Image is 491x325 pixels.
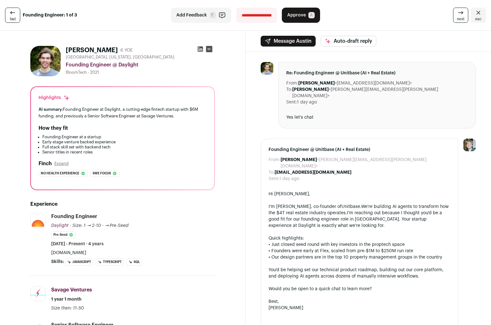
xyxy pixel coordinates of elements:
span: Daylight [51,223,69,228]
strong: Founding Engineer: 1 of 3 [23,12,77,18]
span: Re: Founding Engineer @ Unitbase (AI + Real Estate) [286,70,468,76]
span: → Pre-Seed [105,223,129,228]
h2: How they fit [39,124,68,132]
li: JavaScript [65,259,93,266]
div: BloomTech - 2021 [66,70,215,75]
span: Swe focus [93,170,111,177]
span: · Size: 1 → 2-10 [70,223,101,228]
span: last [10,16,16,22]
b: [EMAIL_ADDRESS][DOMAIN_NAME] [275,170,351,175]
dd: <[PERSON_NAME][EMAIL_ADDRESS][PERSON_NAME][DOMAIN_NAME]> [281,157,450,169]
div: Founding Engineer @ Daylight [66,61,215,69]
a: next [453,8,468,23]
a: Close [471,8,486,23]
div: Highlights [39,95,70,101]
h2: Experience [30,200,215,208]
dt: From: [269,157,281,169]
div: Founding Engineer [51,213,97,220]
span: No health experience [41,170,79,177]
span: A [308,12,315,18]
dt: Sent: [286,99,297,105]
div: Hi [PERSON_NAME], [269,191,450,197]
dt: To: [286,86,292,99]
div: You'd be helping set our technical product roadmap, building out our core platform, and deploying... [269,267,450,279]
div: I'm [PERSON_NAME], co-founder of . I'm reaching out because I thought you'd be a good fit for our... [269,203,450,229]
span: [GEOGRAPHIC_DATA], [US_STATE], [GEOGRAPHIC_DATA] [66,55,174,60]
span: F [209,12,216,18]
img: 0b8e94a63f80d204ce2688ffeb06842b764e41d0cd11787f68a4ffc4c3daa7be.jpg [31,213,45,228]
b: [PERSON_NAME] [292,87,329,92]
h2: Finch [39,160,52,167]
dd: 1 day ago [297,99,317,105]
img: 65b7558c85e8a489970ea4e1272d12fec9753159c95d06671b21b2f95b30f3a9 [261,62,273,75]
dd: <[EMAIL_ADDRESS][DOMAIN_NAME]> [298,80,412,86]
img: 6494470-medium_jpg [463,139,476,151]
span: esc [475,16,482,22]
b: [PERSON_NAME] [281,158,317,162]
li: Senior titles in recent roles [42,150,207,155]
div: Founding Engineer at Daylight, a cutting-edge fintech startup with $6M funding, and previously a ... [39,106,207,119]
p: [DOMAIN_NAME] [51,250,215,256]
a: Unitbase [342,204,360,209]
span: Approve [287,12,306,18]
div: Would you be open to a quick chat to learn more? [269,286,450,292]
span: · [102,222,104,229]
span: AI summary: [39,107,63,111]
button: Expand [54,161,69,166]
dt: Sent: [269,176,279,182]
div: • Our design partners are in the top 10 property management groups in the country [269,254,450,260]
div: • Founders were early at Flex, scaled from pre-$1M to $250M run rate [269,248,450,254]
li: Pre-seed [51,231,76,238]
dd: 1 day ago [279,176,299,182]
span: Savage Ventures [51,287,92,292]
div: 6 YOE [120,47,133,53]
b: [PERSON_NAME] [298,81,335,85]
h1: [PERSON_NAME] [66,46,118,55]
a: last [5,8,20,23]
span: 1 year 1 month [51,296,82,303]
span: Size then: 11-50 [51,306,84,310]
div: Quick highlights: [269,235,450,241]
button: Approve A [282,8,320,23]
dd: <[PERSON_NAME][EMAIL_ADDRESS][PERSON_NAME][DOMAIN_NAME]> [292,86,468,99]
dt: From: [286,80,298,86]
img: 65b7558c85e8a489970ea4e1272d12fec9753159c95d06671b21b2f95b30f3a9 [30,46,61,76]
span: Add Feedback [176,12,207,18]
span: [DATE] - Present · 4 years [51,241,104,247]
img: fa3fbe9170d979c3e8ce5f872911c463b8127743123ca24e832bc69ba30d27eb.png [31,288,45,299]
li: Early-stage venture backed experience [42,140,207,145]
li: Full stack skill set with backend tech [42,145,207,150]
div: Yes let's chat [286,114,468,121]
li: SQL [126,259,142,266]
span: next [457,16,464,22]
div: • Just closed seed round with key investors in the proptech space [269,241,450,248]
span: Skills: [51,259,64,265]
div: [PERSON_NAME] [269,305,450,311]
button: Auto-draft reply [321,36,376,47]
div: Best, [269,298,450,305]
dt: To: [269,169,275,176]
li: Founding Engineer at a startup [42,134,207,140]
li: TypeScript [96,259,124,266]
span: Founding Engineer @ Unitbase (AI + Real Estate) [269,147,450,153]
button: Add Feedback F [171,8,231,23]
button: Message Austin [261,36,316,47]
